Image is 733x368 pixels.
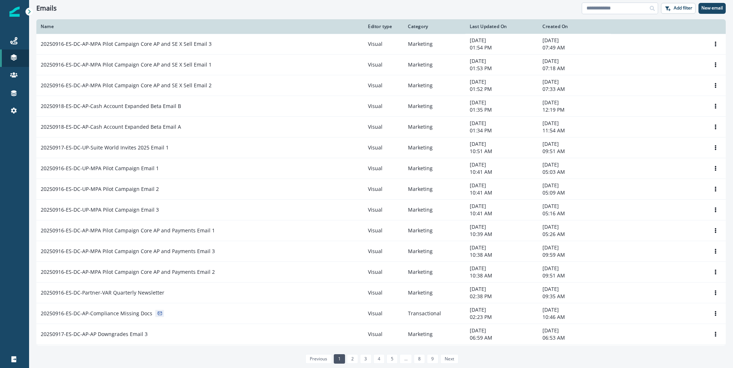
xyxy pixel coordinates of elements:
td: Marketing [404,96,465,117]
div: Created On [542,24,606,29]
div: Last Updated On [470,24,534,29]
p: 01:53 PM [470,65,534,72]
a: 20250916-ES-DC-AP-MPA Pilot Campaign Core AP and Payments Email 2VisualMarketing[DATE]10:38 AM[DA... [36,262,726,283]
a: Page 8 [414,354,425,364]
p: 09:51 AM [542,148,606,155]
p: 01:35 PM [470,106,534,113]
td: Visual [364,55,404,75]
td: Visual [364,262,404,283]
p: 06:53 AM [542,334,606,341]
div: Category [408,24,461,29]
p: 20250916-ES-DC-AP-Compliance Missing Docs [41,310,152,317]
p: 09:59 AM [542,251,606,259]
td: Visual [364,137,404,158]
a: 20250916-ES-DC-UP-MPA Pilot Campaign Email 1VisualMarketing[DATE]10:41 AM[DATE]05:03 AMOptions [36,158,726,179]
button: Options [710,142,721,153]
p: Add filter [674,5,692,11]
p: [DATE] [470,37,534,44]
p: 20250916-ES-DC-AP-MPA Pilot Campaign Core AP and SE X Sell Email 3 [41,40,212,48]
a: 20250917-ES-DC-UP-Suite World Invites 2025 Email 1VisualMarketing[DATE]10:51 AM[DATE]09:51 AMOptions [36,137,726,158]
a: Page 3 [360,354,371,364]
p: 20250918-ES-DC-AP-Cash Account Expanded Beta Email B [41,103,181,110]
h1: Emails [36,4,57,12]
a: 20250916-ES-DC-UP-MPA Pilot Campaign Email 2VisualMarketing[DATE]10:41 AM[DATE]05:09 AMOptions [36,179,726,200]
p: [DATE] [542,120,606,127]
button: Options [710,329,721,340]
button: Options [710,80,721,91]
a: 20250916-ES-DC-AP-MPA Pilot Campaign Core AP and SE X Sell Email 2VisualMarketing[DATE]01:52 PM[D... [36,75,726,96]
p: 09:51 AM [542,272,606,279]
td: Marketing [404,283,465,303]
td: Marketing [404,179,465,200]
p: 07:18 AM [542,65,606,72]
p: 20250916-ES-DC-Partner-VAR Quarterly Newsletter [41,289,164,296]
p: [DATE] [542,37,606,44]
button: Options [710,121,721,132]
p: [DATE] [470,161,534,168]
a: 20250916-ES-DC-AP-MPA Pilot Campaign Core AP and Payments Email 1VisualMarketing[DATE]10:39 AM[DA... [36,220,726,241]
p: [DATE] [470,306,534,313]
p: 10:38 AM [470,272,534,279]
td: Visual [364,241,404,262]
a: 20250917-ES-DC-AP-AP Downgrades Email 2VisualMarketing[DATE]06:48 AM[DATE]06:39 AMOptions [36,345,726,365]
p: 20250916-ES-DC-AP-MPA Pilot Campaign Core AP and Payments Email 3 [41,248,215,255]
div: Editor type [368,24,399,29]
p: [DATE] [470,244,534,251]
button: Options [710,39,721,49]
p: [DATE] [470,57,534,65]
p: [DATE] [470,140,534,148]
p: 20250916-ES-DC-UP-MPA Pilot Campaign Email 2 [41,185,159,193]
p: [DATE] [470,285,534,293]
a: 20250917-ES-DC-AP-AP Downgrades Email 3VisualMarketing[DATE]06:59 AM[DATE]06:53 AMOptions [36,324,726,345]
div: Name [41,24,359,29]
p: [DATE] [542,57,606,65]
p: 20250916-ES-DC-UP-MPA Pilot Campaign Email 1 [41,165,159,172]
td: Visual [364,200,404,220]
p: 09:35 AM [542,293,606,300]
td: Visual [364,75,404,96]
p: 07:49 AM [542,44,606,51]
td: Marketing [404,158,465,179]
button: Options [710,267,721,277]
button: New email [698,3,726,14]
p: 20250916-ES-DC-AP-MPA Pilot Campaign Core AP and SE X Sell Email 1 [41,61,212,68]
td: Marketing [404,117,465,137]
td: Marketing [404,220,465,241]
a: Page 5 [386,354,398,364]
p: 01:54 PM [470,44,534,51]
p: 10:39 AM [470,231,534,238]
button: Options [710,59,721,70]
p: 20250917-ES-DC-UP-Suite World Invites 2025 Email 1 [41,144,169,151]
p: [DATE] [470,120,534,127]
td: Visual [364,179,404,200]
p: 20250916-ES-DC-UP-MPA Pilot Campaign Email 3 [41,206,159,213]
p: 20250916-ES-DC-AP-MPA Pilot Campaign Core AP and Payments Email 2 [41,268,215,276]
p: 06:59 AM [470,334,534,341]
td: Visual [364,345,404,365]
ul: Pagination [304,354,458,364]
p: 05:26 AM [542,231,606,238]
td: Visual [364,220,404,241]
p: 02:23 PM [470,313,534,321]
p: 11:54 AM [542,127,606,134]
td: Marketing [404,262,465,283]
button: Options [710,101,721,112]
p: [DATE] [542,327,606,334]
p: [DATE] [542,244,606,251]
p: 20250916-ES-DC-AP-MPA Pilot Campaign Core AP and Payments Email 1 [41,227,215,234]
p: 10:46 AM [542,313,606,321]
button: Options [710,163,721,174]
td: Marketing [404,200,465,220]
p: [DATE] [542,223,606,231]
p: 07:33 AM [542,85,606,93]
p: 01:52 PM [470,85,534,93]
p: 10:51 AM [470,148,534,155]
button: Options [710,246,721,257]
p: [DATE] [542,285,606,293]
p: [DATE] [542,265,606,272]
p: [DATE] [470,265,534,272]
p: [DATE] [542,99,606,106]
td: Transactional [404,303,465,324]
p: 20250916-ES-DC-AP-MPA Pilot Campaign Core AP and SE X Sell Email 2 [41,82,212,89]
a: Jump forward [400,354,412,364]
